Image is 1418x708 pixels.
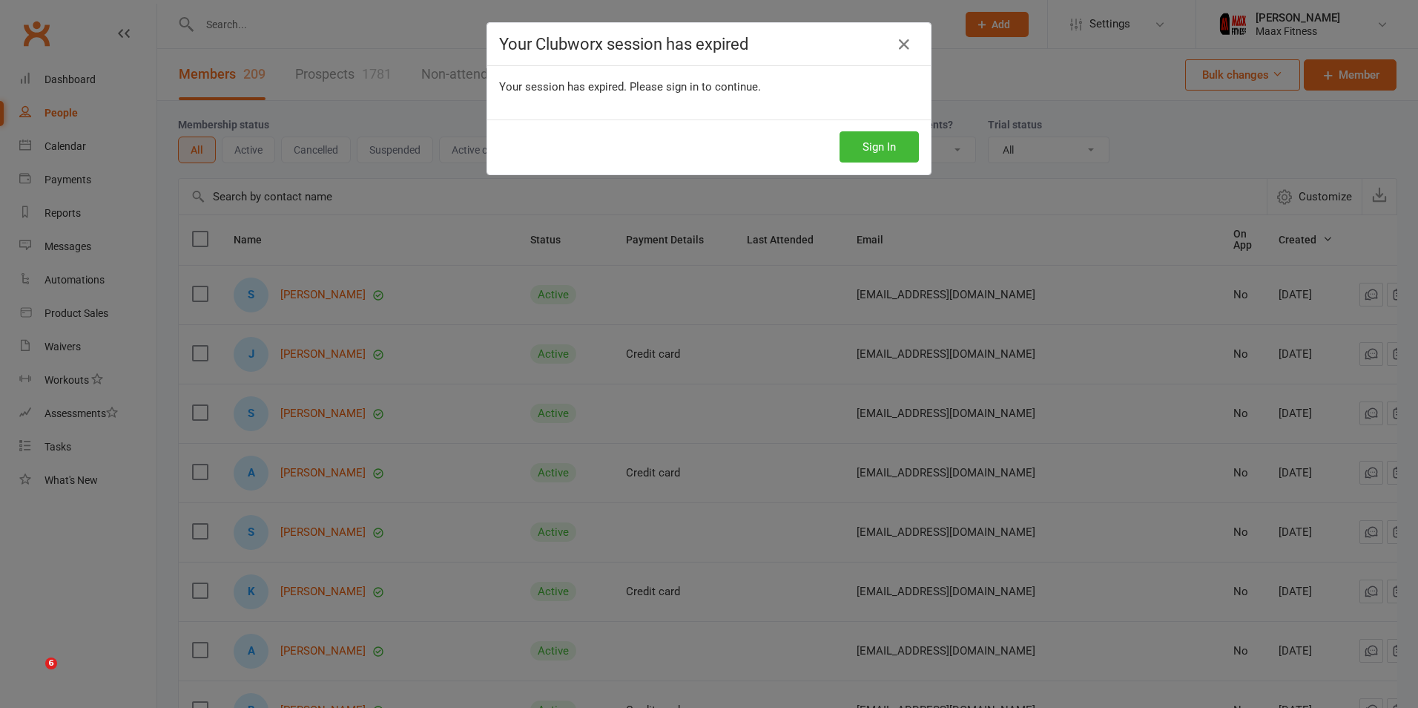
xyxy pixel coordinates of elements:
a: Close [892,33,916,56]
span: Your session has expired. Please sign in to continue. [499,80,761,94]
button: Sign In [840,131,919,163]
h4: Your Clubworx session has expired [499,35,919,53]
iframe: Intercom live chat [15,658,50,693]
span: 6 [45,658,57,669]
